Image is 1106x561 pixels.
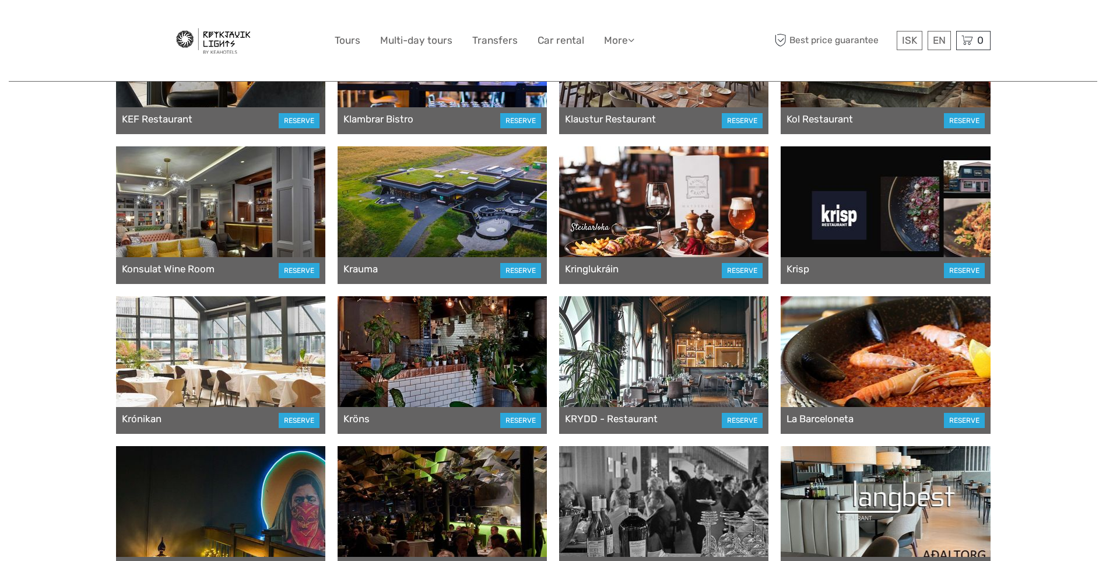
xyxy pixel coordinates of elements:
img: 101-176c781a-b593-4ce4-a17a-dea0efa8a601_logo_big.jpg [176,28,250,54]
a: KRYDD - Restaurant [565,413,658,425]
a: More [604,32,634,49]
a: RESERVE [722,413,763,428]
div: EN [928,31,951,50]
a: RESERVE [279,263,319,278]
button: Open LiveChat chat widget [134,18,148,32]
a: RESERVE [944,263,985,278]
a: RESERVE [279,413,319,428]
span: ISK [902,34,917,46]
p: We're away right now. Please check back later! [16,20,132,30]
a: Kröns [343,413,370,425]
a: Kol Restaurant [787,113,853,125]
a: RESERVE [500,413,541,428]
a: Kringlukráin [565,263,619,275]
a: Klaustur Restaurant [565,113,656,125]
a: RESERVE [722,263,763,278]
a: Klambrar Bistro [343,113,413,125]
a: RESERVE [944,113,985,128]
a: Tours [335,32,360,49]
a: RESERVE [722,113,763,128]
a: Car rental [538,32,584,49]
span: 0 [975,34,985,46]
a: Krauma [343,263,378,275]
a: Krisp [787,263,809,275]
a: Transfers [472,32,518,49]
a: KEF Restaurant [122,113,192,125]
a: RESERVE [500,263,541,278]
a: Multi-day tours [380,32,452,49]
a: La Barceloneta [787,413,854,425]
a: Konsulat Wine Room [122,263,215,275]
a: RESERVE [944,413,985,428]
a: RESERVE [500,113,541,128]
span: Best price guarantee [772,31,894,50]
a: Krónikan [122,413,161,425]
a: RESERVE [279,113,319,128]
